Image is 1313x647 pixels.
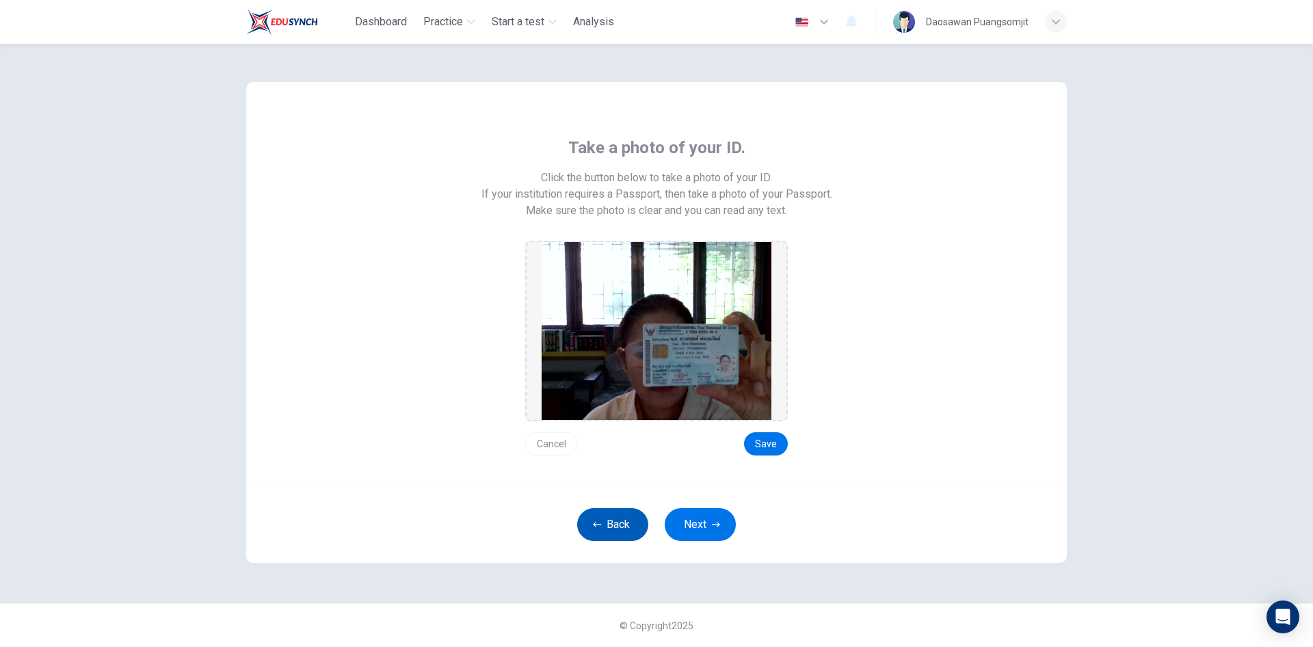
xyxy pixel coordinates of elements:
img: Profile picture [893,11,915,33]
button: Cancel [525,432,578,455]
span: Take a photo of your ID. [568,137,745,159]
a: Train Test logo [246,8,349,36]
div: Daosawan Puangsomjit [926,14,1029,30]
span: © Copyright 2025 [620,620,693,631]
span: Click the button below to take a photo of your ID. If your institution requires a Passport, then ... [481,170,832,202]
div: Open Intercom Messenger [1266,600,1299,633]
button: Start a test [486,10,562,34]
button: Back [577,508,648,541]
img: preview screemshot [542,242,771,420]
button: Dashboard [349,10,412,34]
button: Next [665,508,736,541]
img: Train Test logo [246,8,318,36]
img: en [793,17,810,27]
span: Practice [423,14,463,30]
button: Save [744,432,788,455]
span: Analysis [573,14,614,30]
span: Dashboard [355,14,407,30]
span: Start a test [492,14,544,30]
button: Analysis [568,10,620,34]
button: Practice [418,10,481,34]
span: Make sure the photo is clear and you can read any text. [526,202,787,219]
